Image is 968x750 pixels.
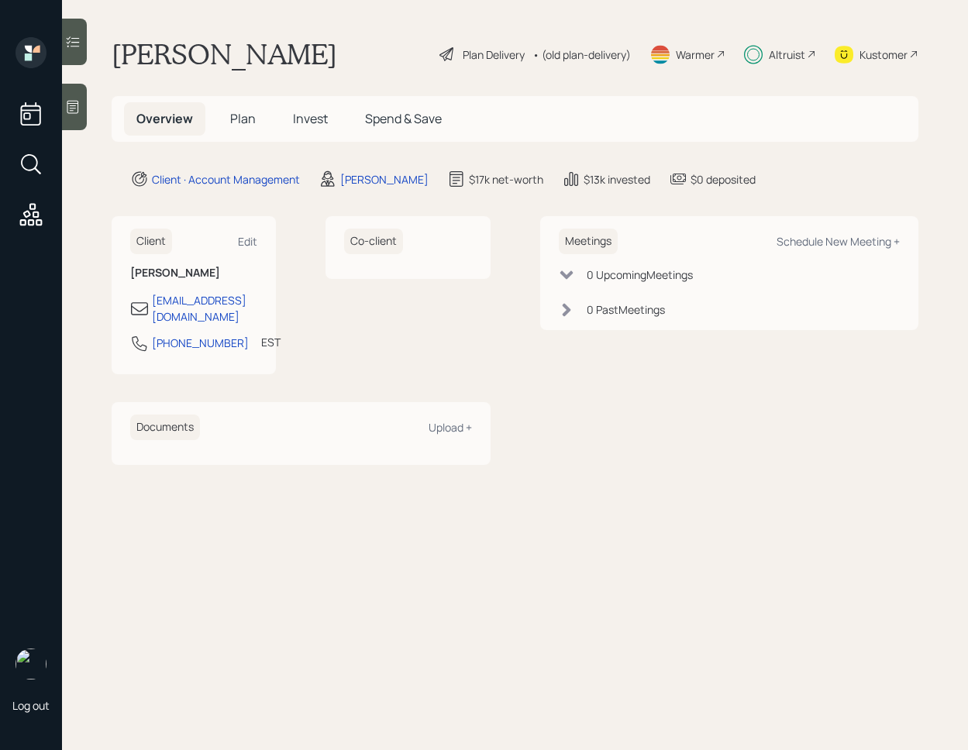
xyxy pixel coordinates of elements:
[691,171,756,187] div: $0 deposited
[238,234,257,249] div: Edit
[152,335,249,351] div: [PHONE_NUMBER]
[130,267,257,280] h6: [PERSON_NAME]
[769,46,805,63] div: Altruist
[469,171,543,187] div: $17k net-worth
[130,229,172,254] h6: Client
[293,110,328,127] span: Invest
[16,649,47,679] img: retirable_logo.png
[463,46,525,63] div: Plan Delivery
[532,46,631,63] div: • (old plan-delivery)
[112,37,337,71] h1: [PERSON_NAME]
[136,110,193,127] span: Overview
[152,292,257,325] div: [EMAIL_ADDRESS][DOMAIN_NAME]
[777,234,900,249] div: Schedule New Meeting +
[130,415,200,440] h6: Documents
[152,171,300,187] div: Client · Account Management
[584,171,650,187] div: $13k invested
[429,420,472,435] div: Upload +
[587,301,665,318] div: 0 Past Meeting s
[230,110,256,127] span: Plan
[859,46,908,63] div: Kustomer
[676,46,715,63] div: Warmer
[587,267,693,283] div: 0 Upcoming Meeting s
[12,698,50,713] div: Log out
[261,334,281,350] div: EST
[344,229,403,254] h6: Co-client
[365,110,442,127] span: Spend & Save
[559,229,618,254] h6: Meetings
[340,171,429,187] div: [PERSON_NAME]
